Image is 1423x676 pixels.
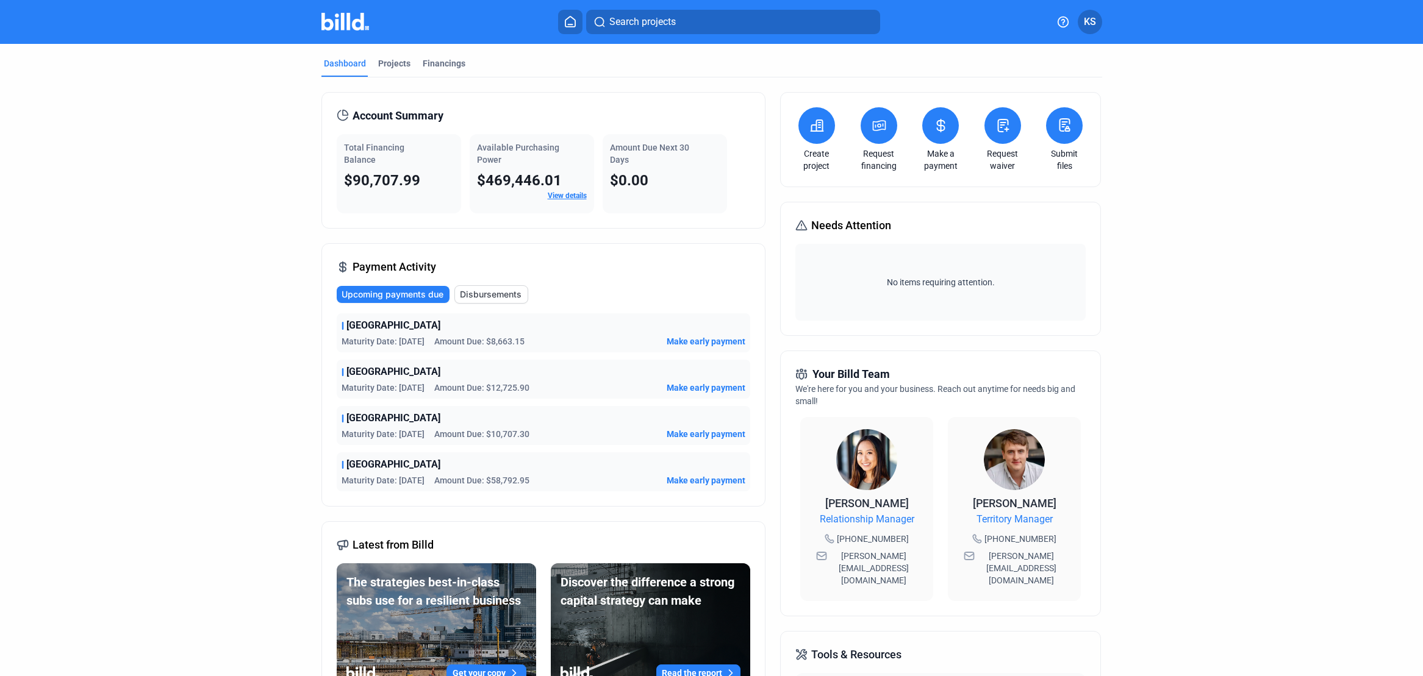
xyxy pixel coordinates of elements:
span: Amount Due Next 30 Days [610,143,689,165]
span: [PERSON_NAME][EMAIL_ADDRESS][DOMAIN_NAME] [977,550,1065,586]
span: Needs Attention [811,217,891,234]
a: View details [548,191,587,200]
span: Payment Activity [353,258,436,276]
div: The strategies best-in-class subs use for a resilient business [346,573,526,610]
button: Make early payment [667,474,745,486]
span: [PHONE_NUMBER] [984,533,1056,545]
span: We're here for you and your business. Reach out anytime for needs big and small! [795,384,1075,406]
span: [GEOGRAPHIC_DATA] [346,411,440,425]
span: [PERSON_NAME][EMAIL_ADDRESS][DOMAIN_NAME] [830,550,917,586]
div: Financings [423,57,465,69]
span: [PHONE_NUMBER] [837,533,909,545]
span: Available Purchasing Power [477,143,559,165]
span: Upcoming payments due [342,288,443,301]
span: Search projects [609,15,676,29]
span: $90,707.99 [344,172,420,189]
img: Relationship Manager [836,429,897,490]
span: [GEOGRAPHIC_DATA] [346,365,440,379]
span: Amount Due: $58,792.95 [434,474,529,486]
a: Request financing [858,148,900,172]
div: Projects [378,57,410,69]
span: Tools & Resources [811,646,901,663]
span: KS [1084,15,1096,29]
span: [GEOGRAPHIC_DATA] [346,457,440,472]
span: Disbursements [460,288,522,301]
div: Dashboard [324,57,366,69]
button: Search projects [586,10,880,34]
a: Submit files [1043,148,1086,172]
span: Maturity Date: [DATE] [342,428,425,440]
span: Amount Due: $12,725.90 [434,382,529,394]
a: Request waiver [981,148,1024,172]
div: Discover the difference a strong capital strategy can make [561,573,740,610]
span: Amount Due: $8,663.15 [434,335,525,347]
span: [PERSON_NAME] [825,497,909,510]
a: Create project [795,148,838,172]
span: Maturity Date: [DATE] [342,382,425,394]
span: Relationship Manager [820,512,914,527]
span: Account Summary [353,107,443,124]
img: Territory Manager [984,429,1045,490]
span: [PERSON_NAME] [973,497,1056,510]
span: Maturity Date: [DATE] [342,335,425,347]
span: $0.00 [610,172,648,189]
button: Disbursements [454,285,528,304]
button: Make early payment [667,335,745,347]
span: Total Financing Balance [344,143,404,165]
img: Billd Company Logo [321,13,370,30]
span: Your Billd Team [812,366,890,383]
span: No items requiring attention. [800,276,1081,288]
button: KS [1078,10,1102,34]
span: Maturity Date: [DATE] [342,474,425,486]
span: $469,446.01 [477,172,562,189]
span: Latest from Billd [353,536,434,553]
span: Amount Due: $10,707.30 [434,428,529,440]
button: Make early payment [667,382,745,394]
a: Make a payment [919,148,962,172]
span: [GEOGRAPHIC_DATA] [346,318,440,333]
button: Make early payment [667,428,745,440]
button: Upcoming payments due [337,286,450,303]
span: Territory Manager [977,512,1053,527]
